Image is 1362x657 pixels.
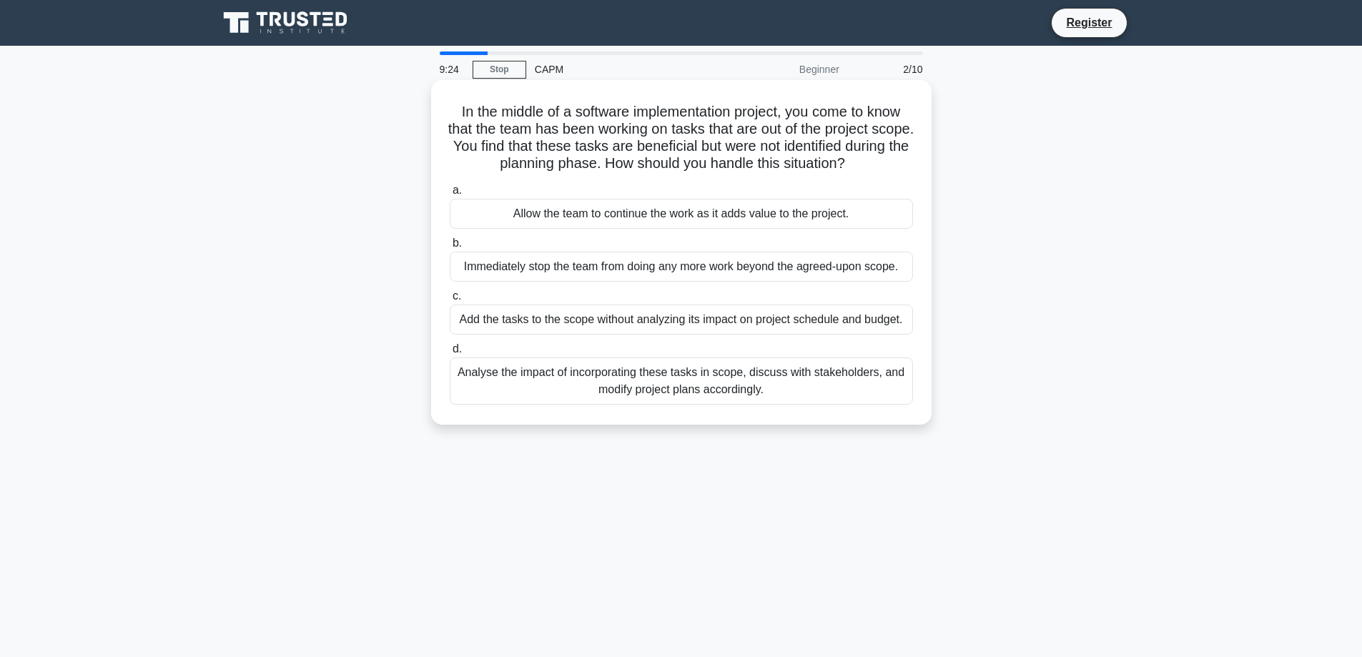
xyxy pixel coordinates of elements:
div: Allow the team to continue the work as it adds value to the project. [450,199,913,229]
div: Analyse the impact of incorporating these tasks in scope, discuss with stakeholders, and modify p... [450,357,913,405]
span: c. [453,290,461,302]
a: Stop [473,61,526,79]
div: Immediately stop the team from doing any more work beyond the agreed-upon scope. [450,252,913,282]
h5: In the middle of a software implementation project, you come to know that the team has been worki... [448,103,914,173]
div: Add the tasks to the scope without analyzing its impact on project schedule and budget. [450,305,913,335]
div: 9:24 [431,55,473,84]
span: b. [453,237,462,249]
div: 2/10 [848,55,932,84]
div: Beginner [723,55,848,84]
div: CAPM [526,55,723,84]
a: Register [1057,14,1120,31]
span: d. [453,342,462,355]
span: a. [453,184,462,196]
